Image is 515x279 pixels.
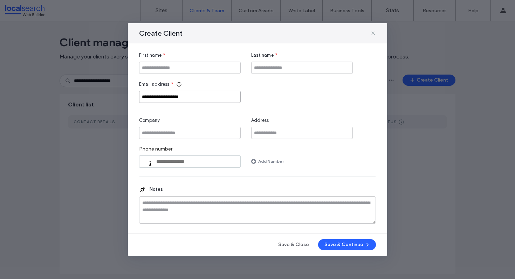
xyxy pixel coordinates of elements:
input: Last name [251,62,353,74]
span: Notes [146,186,163,193]
span: First name [139,52,162,59]
span: Create Client [139,29,183,38]
button: Save & Close [272,239,315,250]
button: Save & Continue [318,239,376,250]
input: First name [139,62,241,74]
label: Phone number [139,146,241,155]
input: Address [251,127,353,139]
span: Last name [251,52,274,59]
span: Company [139,117,160,124]
span: Email address [139,81,170,88]
label: Add Number [258,155,284,167]
span: Address [251,117,269,124]
span: Help [16,5,30,11]
input: Email address [139,91,241,103]
input: Company [139,127,241,139]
